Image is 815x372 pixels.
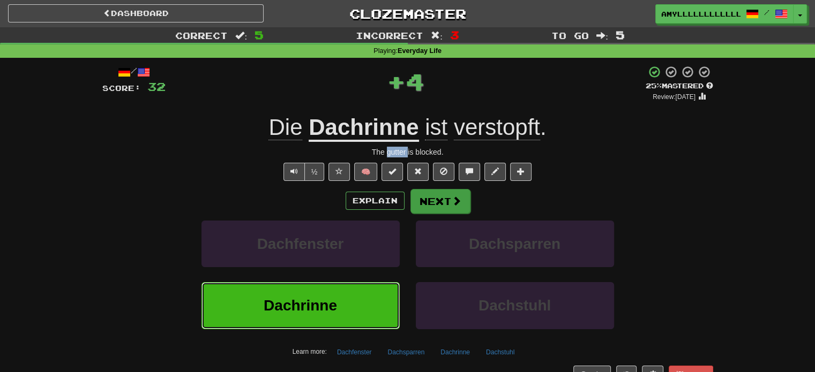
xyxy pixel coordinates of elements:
[398,47,442,55] strong: Everyday Life
[8,4,264,22] a: Dashboard
[175,30,228,41] span: Correct
[596,31,608,40] span: :
[407,163,429,181] button: Reset to 0% Mastered (alt+r)
[346,192,405,210] button: Explain
[280,4,535,23] a: Clozemaster
[410,189,470,214] button: Next
[102,147,713,157] div: The gutter is blocked.
[331,344,378,360] button: Dachfenster
[459,163,480,181] button: Discuss sentence (alt+u)
[309,115,418,142] u: Dachrinne
[646,81,662,90] span: 25 %
[419,115,547,140] span: .
[425,115,447,140] span: ist
[281,163,325,181] div: Text-to-speech controls
[235,31,247,40] span: :
[255,28,264,41] span: 5
[616,28,625,41] span: 5
[268,115,302,140] span: Die
[264,297,337,314] span: Dachrinne
[478,297,551,314] span: Dachstuhl
[356,30,423,41] span: Incorrect
[382,344,431,360] button: Dachsparren
[416,282,614,329] button: Dachstuhl
[102,83,141,93] span: Score:
[454,115,540,140] span: verstopft
[431,31,443,40] span: :
[484,163,506,181] button: Edit sentence (alt+d)
[293,348,327,355] small: Learn more:
[480,344,520,360] button: Dachstuhl
[551,30,589,41] span: To go
[655,4,794,24] a: amyllllllllllll /
[257,236,344,252] span: Dachfenster
[406,68,424,95] span: 4
[102,65,166,79] div: /
[469,236,560,252] span: Dachsparren
[510,163,532,181] button: Add to collection (alt+a)
[450,28,459,41] span: 3
[646,81,713,91] div: Mastered
[433,163,454,181] button: Ignore sentence (alt+i)
[661,9,741,19] span: amyllllllllllll
[416,221,614,267] button: Dachsparren
[304,163,325,181] button: ½
[653,93,696,101] small: Review: [DATE]
[764,9,769,16] span: /
[201,282,400,329] button: Dachrinne
[387,65,406,97] span: +
[354,163,377,181] button: 🧠
[435,344,476,360] button: Dachrinne
[382,163,403,181] button: Set this sentence to 100% Mastered (alt+m)
[328,163,350,181] button: Favorite sentence (alt+f)
[283,163,305,181] button: Play sentence audio (ctl+space)
[147,80,166,93] span: 32
[201,221,400,267] button: Dachfenster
